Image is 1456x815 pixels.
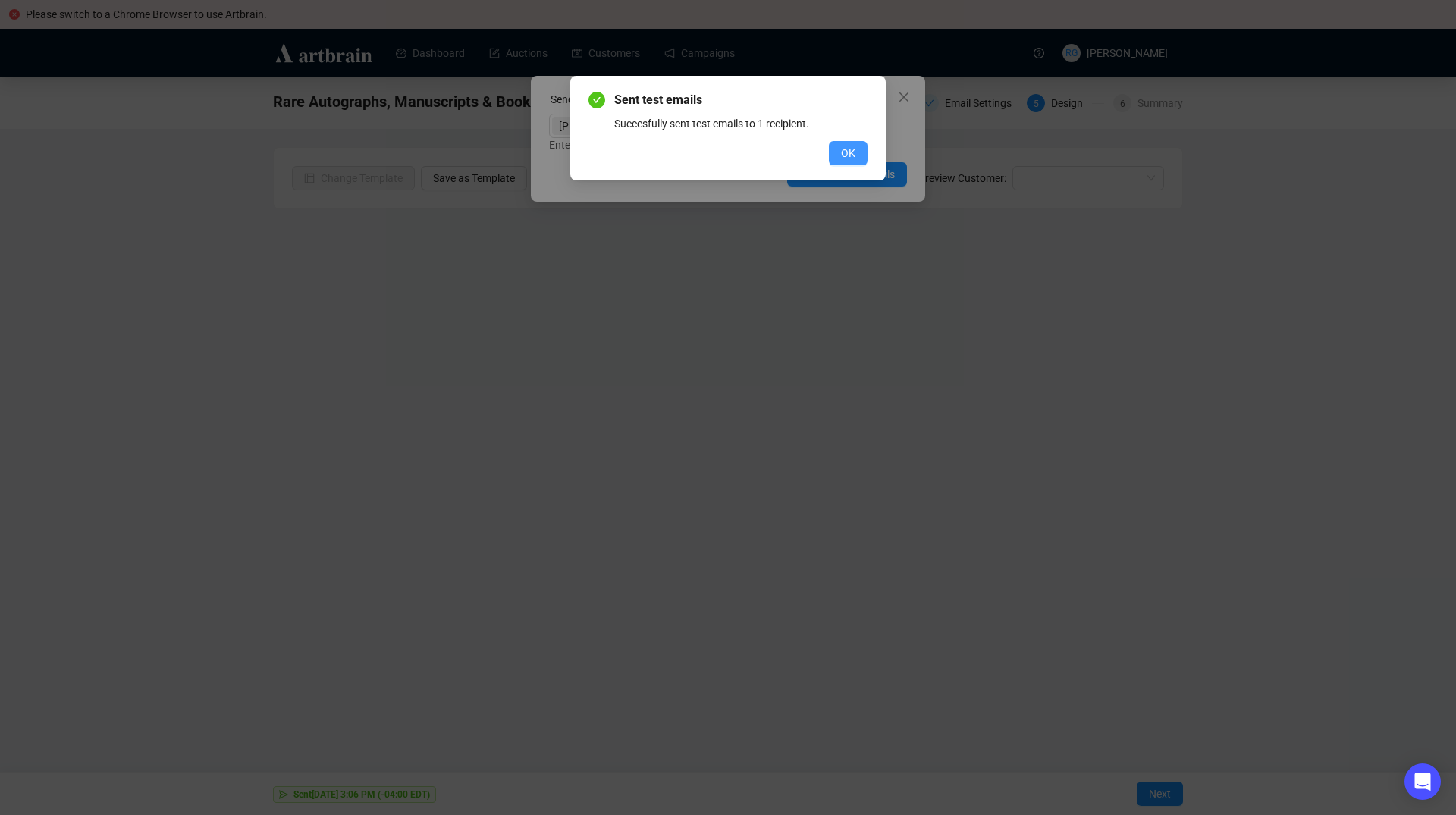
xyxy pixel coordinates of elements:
div: Open Intercom Messenger [1404,763,1441,800]
span: check-circle [588,92,605,108]
span: OK [841,145,855,161]
span: Sent test emails [614,91,868,109]
div: Succesfully sent test emails to 1 recipient. [614,115,868,132]
button: OK [829,141,868,165]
